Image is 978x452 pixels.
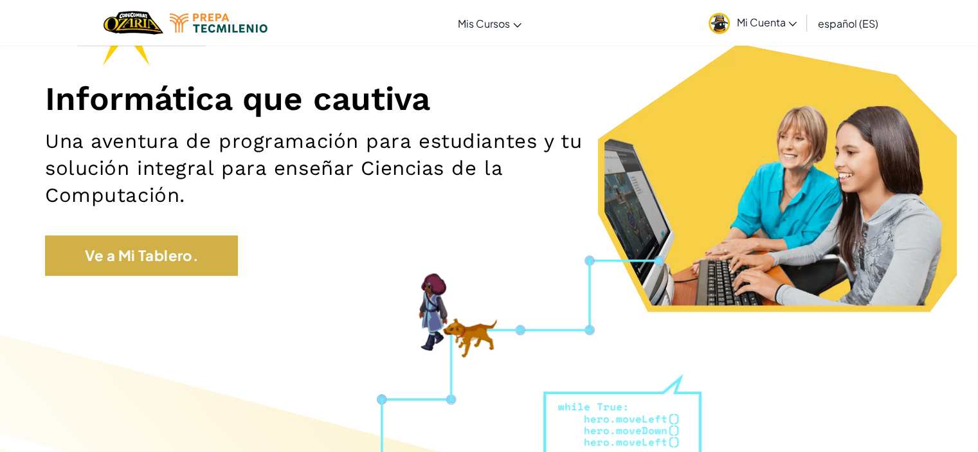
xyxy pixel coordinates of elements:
h1: Informática que cautiva [45,78,933,118]
h2: Una aventura de programación para estudiantes y tu solución integral para enseñar Ciencias de la ... [45,128,640,210]
a: Ozaria by CodeCombat logo [104,10,163,36]
a: Ve a Mi Tablero. [45,235,238,276]
a: Mis Cursos [451,6,528,41]
img: avatar [709,13,730,34]
a: Mi Cuenta [702,3,803,43]
img: Home [104,10,163,36]
span: español (ES) [817,17,878,30]
img: Tecmilenio logo [170,14,267,33]
a: español (ES) [811,6,884,41]
span: Mis Cursos [458,17,510,30]
span: Mi Cuenta [736,15,797,29]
